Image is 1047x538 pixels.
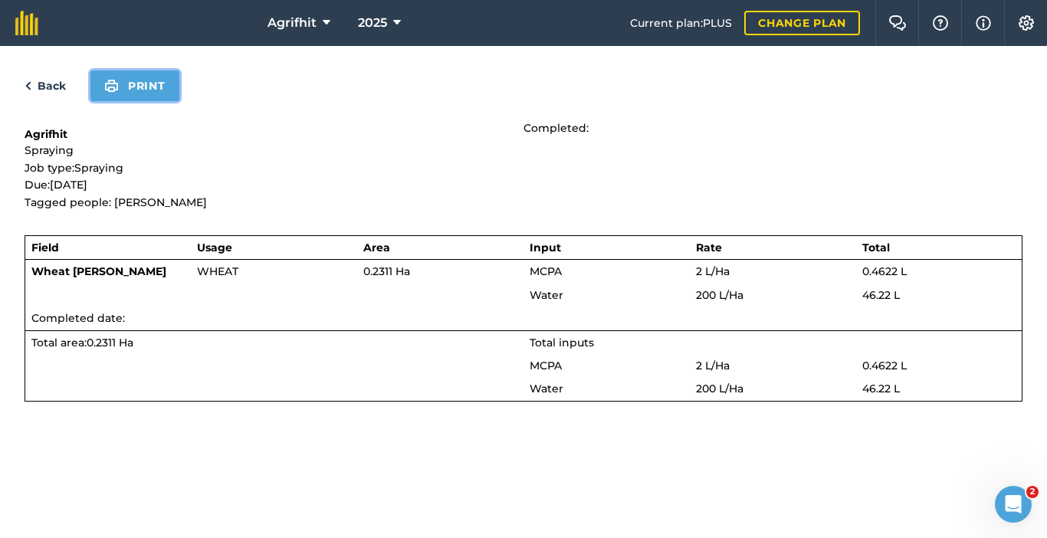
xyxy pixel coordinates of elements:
[856,260,1022,284] td: 0.4622 L
[1017,15,1036,31] img: A cog icon
[25,142,523,159] p: Spraying
[523,235,690,259] th: Input
[523,120,1022,136] p: Completed:
[90,71,179,101] button: Print
[523,377,690,401] td: Water
[25,77,31,95] img: svg+xml;base64,PHN2ZyB4bWxucz0iaHR0cDovL3d3dy53My5vcmcvMjAwMC9zdmciIHdpZHRoPSI5IiBoZWlnaHQ9IjI0Ii...
[1026,486,1039,498] span: 2
[856,377,1022,401] td: 46.22 L
[104,77,119,95] img: svg+xml;base64,PHN2ZyB4bWxucz0iaHR0cDovL3d3dy53My5vcmcvMjAwMC9zdmciIHdpZHRoPSIxOSIgaGVpZ2h0PSIyNC...
[523,330,1022,354] td: Total inputs
[31,264,166,278] strong: Wheat [PERSON_NAME]
[690,377,856,401] td: 200 L / Ha
[25,330,523,354] td: Total area : 0.2311 Ha
[690,235,856,259] th: Rate
[25,307,1022,330] td: Completed date:
[25,194,523,211] p: Tagged people: [PERSON_NAME]
[523,260,690,284] td: MCPA
[523,284,690,307] td: Water
[25,159,523,176] p: Job type: Spraying
[690,354,856,377] td: 2 L / Ha
[856,354,1022,377] td: 0.4622 L
[25,235,192,259] th: Field
[995,486,1032,523] iframe: Intercom live chat
[357,260,523,284] td: 0.2311 Ha
[690,284,856,307] td: 200 L / Ha
[25,77,66,95] a: Back
[744,11,860,35] a: Change plan
[888,15,907,31] img: Two speech bubbles overlapping with the left bubble in the forefront
[267,14,317,32] span: Agrifhit
[191,260,357,284] td: WHEAT
[191,235,357,259] th: Usage
[357,235,523,259] th: Area
[856,235,1022,259] th: Total
[25,126,523,142] h1: Agrifhit
[25,176,523,193] p: Due: [DATE]
[690,260,856,284] td: 2 L / Ha
[15,11,38,35] img: fieldmargin Logo
[931,15,950,31] img: A question mark icon
[976,14,991,32] img: svg+xml;base64,PHN2ZyB4bWxucz0iaHR0cDovL3d3dy53My5vcmcvMjAwMC9zdmciIHdpZHRoPSIxNyIgaGVpZ2h0PSIxNy...
[856,284,1022,307] td: 46.22 L
[630,15,732,31] span: Current plan : PLUS
[358,14,387,32] span: 2025
[523,354,690,377] td: MCPA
